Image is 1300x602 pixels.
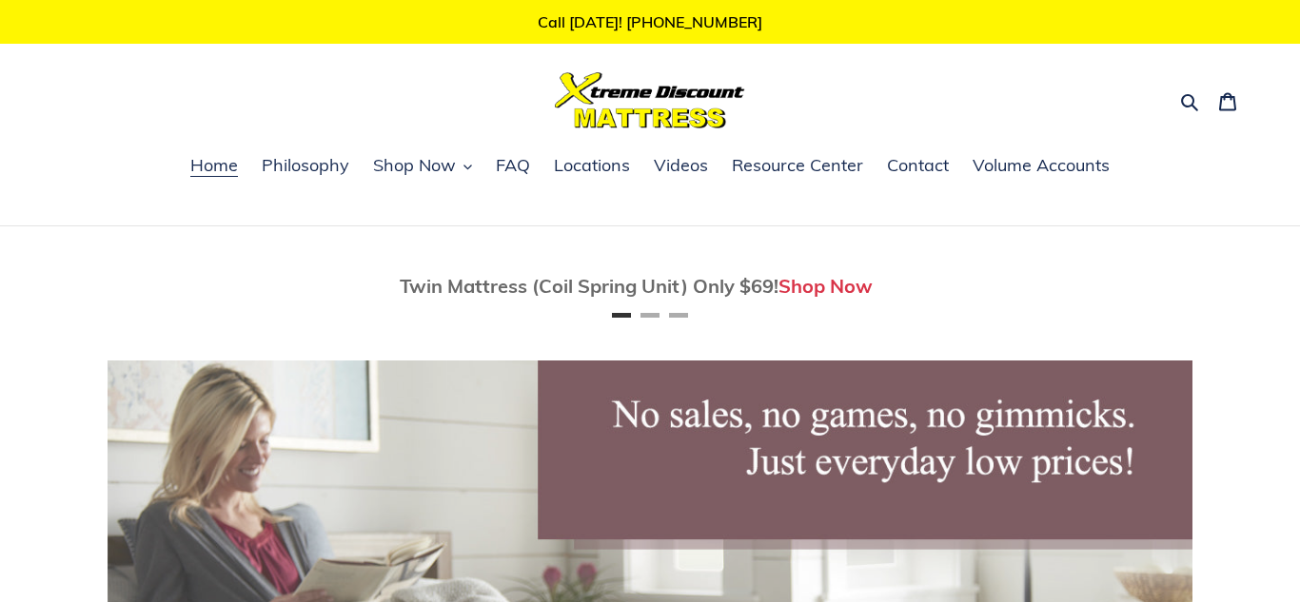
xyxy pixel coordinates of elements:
[654,154,708,177] span: Videos
[190,154,238,177] span: Home
[181,152,247,181] a: Home
[778,274,873,298] a: Shop Now
[555,72,745,128] img: Xtreme Discount Mattress
[400,274,778,298] span: Twin Mattress (Coil Spring Unit) Only $69!
[669,313,688,318] button: Page 3
[486,152,540,181] a: FAQ
[496,154,530,177] span: FAQ
[554,154,630,177] span: Locations
[252,152,359,181] a: Philosophy
[887,154,949,177] span: Contact
[732,154,863,177] span: Resource Center
[262,154,349,177] span: Philosophy
[364,152,482,181] button: Shop Now
[640,313,660,318] button: Page 2
[612,313,631,318] button: Page 1
[973,154,1110,177] span: Volume Accounts
[373,154,456,177] span: Shop Now
[544,152,640,181] a: Locations
[963,152,1119,181] a: Volume Accounts
[644,152,718,181] a: Videos
[722,152,873,181] a: Resource Center
[877,152,958,181] a: Contact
